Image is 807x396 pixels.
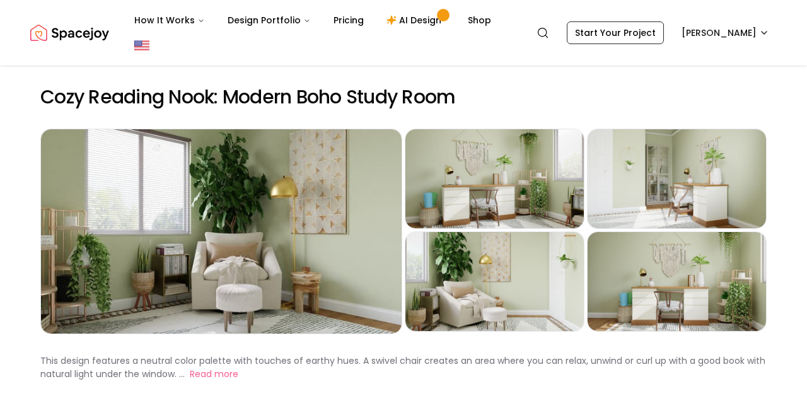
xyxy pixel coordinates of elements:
p: This design features a neutral color palette with touches of earthy hues. A swivel chair creates ... [40,354,765,380]
nav: Main [124,8,501,33]
a: AI Design [376,8,455,33]
h2: Cozy Reading Nook: Modern Boho Study Room [40,86,767,108]
button: [PERSON_NAME] [674,21,777,44]
img: United States [134,38,149,53]
a: Start Your Project [567,21,664,44]
button: Read more [190,368,238,381]
button: How It Works [124,8,215,33]
a: Pricing [323,8,374,33]
img: Spacejoy Logo [30,20,109,45]
a: Spacejoy [30,20,109,45]
a: Shop [458,8,501,33]
button: Design Portfolio [218,8,321,33]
